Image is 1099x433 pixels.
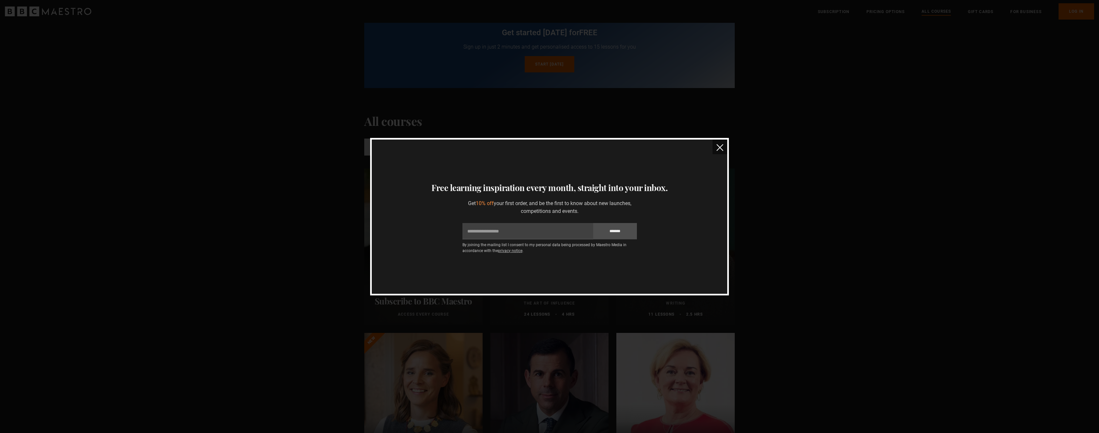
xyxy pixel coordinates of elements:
a: privacy notice [498,248,522,253]
span: 10% off [476,200,494,206]
button: close [713,140,727,154]
h3: Free learning inspiration every month, straight into your inbox. [380,181,719,194]
p: By joining the mailing list I consent to my personal data being processed by Maestro Media in acc... [462,242,637,254]
p: Get your first order, and be the first to know about new launches, competitions and events. [462,200,637,215]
